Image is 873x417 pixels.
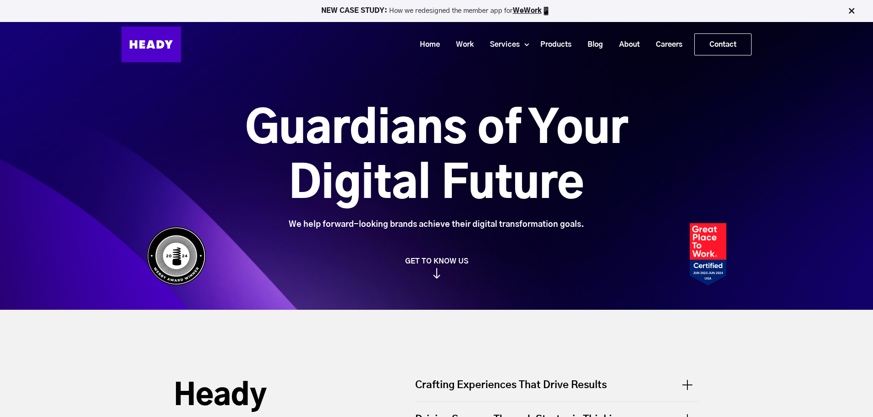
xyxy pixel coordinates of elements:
a: Careers [644,36,687,53]
img: app emoji [542,6,551,16]
a: Blog [576,36,608,53]
strong: NEW CASE STUDY: [321,7,389,14]
img: Heady_WebbyAward_Winner-4 [147,226,206,285]
a: GET TO KNOW US [142,257,731,279]
img: Heady_2023_Certification_Badge [690,223,726,285]
a: Services [478,36,524,53]
div: We help forward-looking brands achieve their digital transformation goals. [194,219,679,230]
a: Home [408,36,445,53]
a: Contact [695,34,751,55]
a: Work [445,36,478,53]
img: Close Bar [847,6,856,16]
h1: Guardians of Your Digital Future [194,102,679,212]
img: Heady_Logo_Web-01 (1) [121,27,181,62]
a: WeWork [513,7,542,14]
div: Navigation Menu [190,33,752,55]
a: Products [529,36,576,53]
p: How we redesigned the member app for [4,6,869,16]
img: arrow_down [433,268,440,279]
a: About [608,36,644,53]
div: Crafting Experiences That Drive Results [415,378,699,401]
